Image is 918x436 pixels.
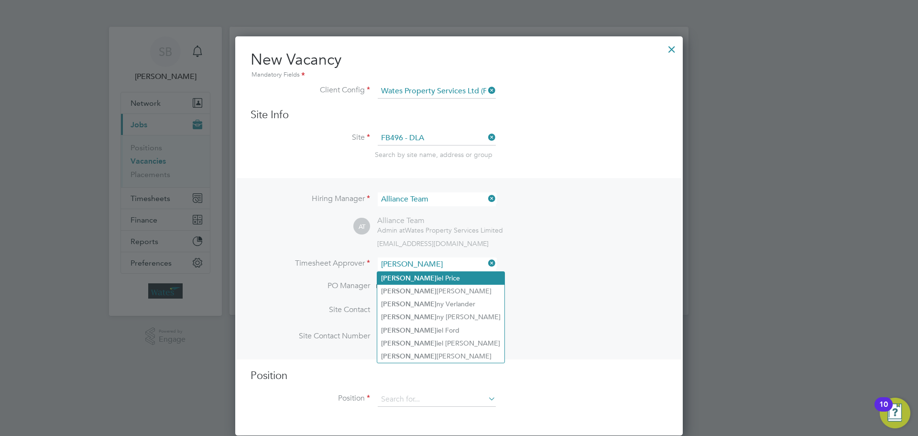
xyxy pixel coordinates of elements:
[378,192,496,206] input: Search for...
[251,258,370,268] label: Timesheet Approver
[251,108,667,122] h3: Site Info
[376,281,387,291] span: n/a
[377,226,503,235] div: Wates Property Services Limited
[377,239,489,248] span: [EMAIL_ADDRESS][DOMAIN_NAME]
[381,326,437,335] b: [PERSON_NAME]
[251,305,370,315] label: Site Contact
[381,352,437,360] b: [PERSON_NAME]
[381,274,437,282] b: [PERSON_NAME]
[251,281,370,291] label: PO Manager
[377,285,504,298] li: [PERSON_NAME]
[377,350,504,363] li: [PERSON_NAME]
[377,324,504,337] li: iel Ford
[251,50,667,80] h2: New Vacancy
[377,311,504,324] li: ny [PERSON_NAME]
[381,300,437,308] b: [PERSON_NAME]
[251,85,370,95] label: Client Config
[377,298,504,311] li: ny Verlander
[353,218,370,235] span: AT
[378,131,496,145] input: Search for...
[381,287,437,295] b: [PERSON_NAME]
[251,369,667,383] h3: Position
[378,84,496,99] input: Search for...
[251,393,370,403] label: Position
[378,392,496,407] input: Search for...
[251,331,370,341] label: Site Contact Number
[378,257,496,271] input: Search for...
[377,226,405,235] span: Admin at
[377,337,504,350] li: iel [PERSON_NAME]
[381,339,437,347] b: [PERSON_NAME]
[251,194,370,204] label: Hiring Manager
[377,272,504,285] li: iel Price
[375,150,492,159] span: Search by site name, address or group
[251,70,667,80] div: Mandatory Fields
[381,313,437,321] b: [PERSON_NAME]
[377,216,503,226] div: Alliance Team
[251,133,370,143] label: Site
[880,398,910,428] button: Open Resource Center, 10 new notifications
[879,404,888,417] div: 10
